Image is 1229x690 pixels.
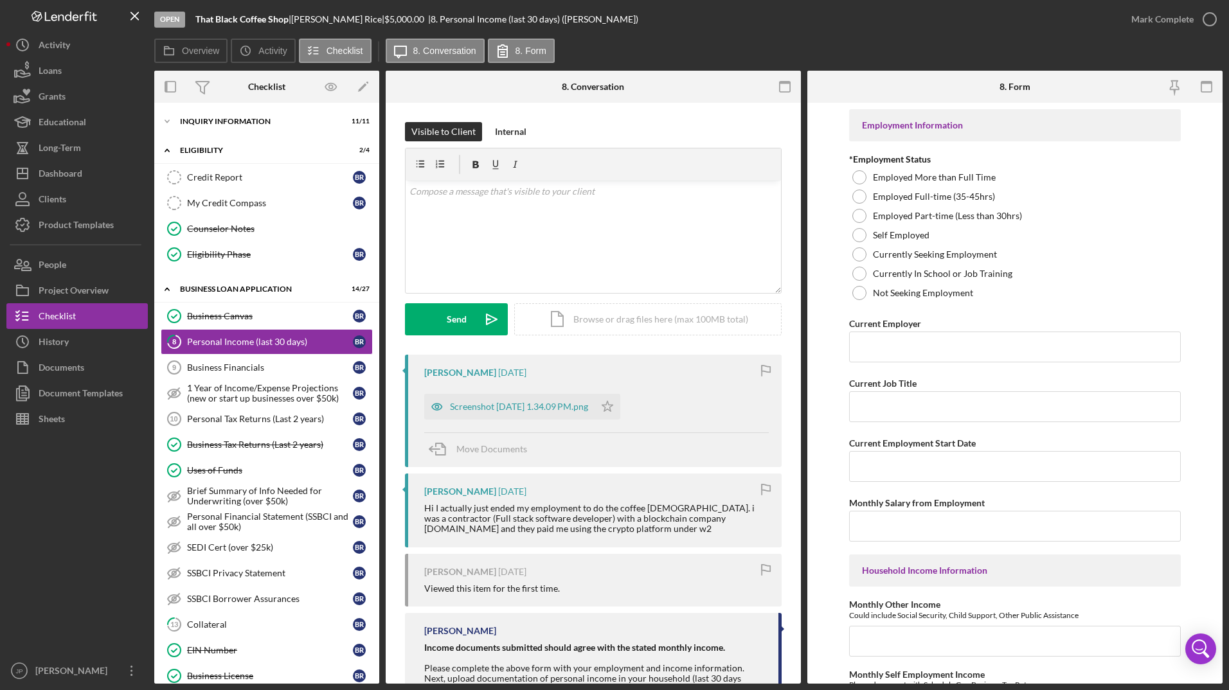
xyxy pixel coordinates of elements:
div: SSBCI Privacy Statement [187,568,353,578]
div: Credit Report [187,172,353,182]
div: Product Templates [39,212,114,241]
button: Internal [489,122,533,141]
a: Loans [6,58,148,84]
label: Employed More than Full Time [873,172,996,182]
label: Monthly Other Income [849,599,940,610]
div: Dashboard [39,161,82,190]
button: Dashboard [6,161,148,186]
time: 2025-08-07 18:36 [498,367,526,378]
div: B R [353,438,366,451]
label: Current Job Title [849,378,917,389]
div: B R [353,197,366,209]
div: 8. Form [1000,82,1030,92]
div: Sheets [39,406,65,435]
div: Collateral [187,619,353,630]
div: Brief Summary of Info Needed for Underwriting (over $50k) [187,486,353,506]
label: Employed Part-time (Less than 30hrs) [873,211,1022,221]
div: [PERSON_NAME] [424,367,496,378]
label: Monthly Self Employment Income [849,669,985,680]
div: Could include Social Security, Child Support, Other Public Assistance [849,610,1181,620]
div: My Credit Compass [187,198,353,208]
div: Documents [39,355,84,384]
label: Current Employer [849,318,921,329]
div: 2 / 4 [346,146,370,154]
tspan: 9 [172,364,176,371]
div: B R [353,248,366,261]
div: Activity [39,32,70,61]
a: Sheets [6,406,148,432]
button: Product Templates [6,212,148,238]
div: Internal [495,122,526,141]
div: B R [353,669,366,682]
label: 8. Form [516,46,546,56]
div: B R [353,490,366,502]
div: B R [353,171,366,184]
button: Clients [6,186,148,212]
button: Activity [231,39,295,63]
button: Overview [154,39,228,63]
time: 2025-08-07 18:36 [498,486,526,497]
label: 8. Conversation [413,46,476,56]
a: My Credit CompassBR [161,190,373,216]
div: EIN Number [187,645,353,655]
div: B R [353,618,366,631]
button: Educational [6,109,148,135]
div: SSBCI Borrower Assurances [187,594,353,604]
a: Personal Financial Statement (SSBCI and all over $50k)BR [161,509,373,535]
a: Business Tax Returns (Last 2 years)BR [161,432,373,457]
button: Project Overview [6,278,148,303]
div: BUSINESS LOAN APPLICATION [180,285,337,293]
div: B R [353,361,366,374]
div: Personal Income (last 30 days) [187,337,353,347]
tspan: 13 [170,620,178,628]
a: Brief Summary of Info Needed for Underwriting (over $50k)BR [161,483,373,509]
div: Send [447,303,467,335]
div: [PERSON_NAME] [424,567,496,577]
div: B R [353,567,366,579]
button: Checklist [6,303,148,329]
b: That Black Coffee Shop [195,13,289,24]
button: Move Documents [424,433,540,465]
a: 10Personal Tax Returns (Last 2 years)BR [161,406,373,432]
a: 8Personal Income (last 30 days)BR [161,329,373,355]
label: Activity [258,46,287,56]
a: Counselor Notes [161,216,373,242]
div: 14 / 27 [346,285,370,293]
div: Mark Complete [1131,6,1194,32]
a: Business LicenseBR [161,663,373,689]
div: Visible to Client [411,122,476,141]
button: Visible to Client [405,122,482,141]
div: Household Income Information [862,565,1169,576]
time: 2025-08-07 18:17 [498,567,526,577]
button: Send [405,303,508,335]
a: 9Business FinancialsBR [161,355,373,380]
button: People [6,252,148,278]
button: Documents [6,355,148,380]
button: History [6,329,148,355]
button: Activity [6,32,148,58]
text: JP [15,668,22,675]
div: B R [353,412,366,425]
div: B R [353,644,366,657]
div: Screenshot [DATE] 1.34.09 PM.png [450,402,588,412]
a: EIN NumberBR [161,637,373,663]
div: Counselor Notes [187,224,372,234]
div: Personal Tax Returns (Last 2 years) [187,414,353,424]
button: Document Templates [6,380,148,406]
div: 8. Conversation [562,82,624,92]
div: INQUIRY INFORMATION [180,118,337,125]
div: B R [353,464,366,477]
div: Uses of Funds [187,465,353,475]
a: Business CanvasBR [161,303,373,329]
div: B R [353,515,366,528]
label: Checklist [327,46,363,56]
div: [PERSON_NAME] [424,626,496,636]
button: 8. Conversation [386,39,485,63]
